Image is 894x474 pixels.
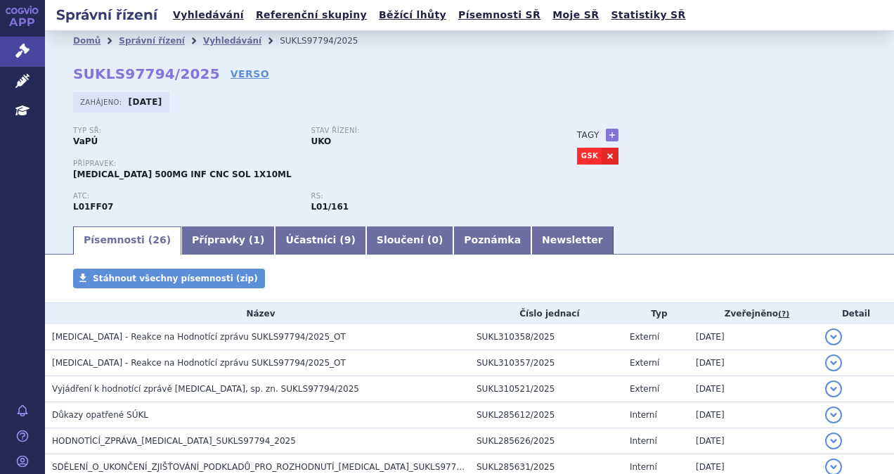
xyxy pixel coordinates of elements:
[119,36,185,46] a: Správní řízení
[80,96,124,108] span: Zahájeno:
[689,324,818,350] td: [DATE]
[52,410,148,420] span: Důkazy opatřené SÚKL
[432,234,439,245] span: 0
[311,136,331,146] strong: UKO
[623,303,689,324] th: Typ
[469,324,623,350] td: SUKL310358/2025
[469,402,623,428] td: SUKL285612/2025
[181,226,275,255] a: Přípravky (1)
[45,303,469,324] th: Název
[52,358,346,368] span: Jemperli - Reakce na Hodnotící zprávu SUKLS97794/2025_OT
[630,462,657,472] span: Interní
[689,350,818,376] td: [DATE]
[311,202,349,212] strong: dostarlimab
[469,428,623,454] td: SUKL285626/2025
[548,6,603,25] a: Moje SŘ
[73,192,297,200] p: ATC:
[778,309,789,319] abbr: (?)
[825,354,842,371] button: detail
[231,67,269,81] a: VERSO
[366,226,453,255] a: Sloučení (0)
[375,6,451,25] a: Běžící lhůty
[531,226,614,255] a: Newsletter
[606,129,618,141] a: +
[689,428,818,454] td: [DATE]
[469,350,623,376] td: SUKL310357/2025
[93,274,258,283] span: Stáhnout všechny písemnosti (zip)
[73,65,220,82] strong: SUKLS97794/2025
[275,226,365,255] a: Účastníci (9)
[689,303,818,324] th: Zveřejněno
[153,234,166,245] span: 26
[169,6,248,25] a: Vyhledávání
[630,436,657,446] span: Interní
[630,384,659,394] span: Externí
[825,328,842,345] button: detail
[825,433,842,449] button: detail
[73,202,113,212] strong: DOSTARLIMAB
[52,384,359,394] span: Vyjádření k hodnotící zprávě JEMPERLI, sp. zn. SUKLS97794/2025
[52,462,493,472] span: SDĚLENÍ_O_UKONČENÍ_ZJIŠŤOVÁNÍ_PODKLADŮ_PRO_ROZHODNUTÍ_JEMPERLI_SUKLS97794_2025
[252,6,371,25] a: Referenční skupiny
[73,160,549,168] p: Přípravek:
[52,436,296,446] span: HODNOTÍCÍ_ZPRÁVA_JEMPERLI_SUKLS97794_2025
[818,303,894,324] th: Detail
[45,5,169,25] h2: Správní řízení
[73,269,265,288] a: Stáhnout všechny písemnosti (zip)
[52,332,346,342] span: Jemperli - Reakce na Hodnotící zprávu SUKLS97794/2025_OT
[311,192,534,200] p: RS:
[577,127,600,143] h3: Tagy
[73,127,297,135] p: Typ SŘ:
[73,169,292,179] span: [MEDICAL_DATA] 500MG INF CNC SOL 1X10ML
[630,410,657,420] span: Interní
[689,402,818,428] td: [DATE]
[825,380,842,397] button: detail
[344,234,351,245] span: 9
[129,97,162,107] strong: [DATE]
[825,406,842,423] button: detail
[203,36,261,46] a: Vyhledávání
[689,376,818,402] td: [DATE]
[454,6,545,25] a: Písemnosti SŘ
[73,226,181,255] a: Písemnosti (26)
[577,148,602,165] a: GSK
[311,127,534,135] p: Stav řízení:
[453,226,531,255] a: Poznámka
[630,332,659,342] span: Externí
[253,234,260,245] span: 1
[607,6,689,25] a: Statistiky SŘ
[469,303,623,324] th: Číslo jednací
[630,358,659,368] span: Externí
[73,136,98,146] strong: VaPÚ
[469,376,623,402] td: SUKL310521/2025
[280,30,376,51] li: SUKLS97794/2025
[73,36,101,46] a: Domů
